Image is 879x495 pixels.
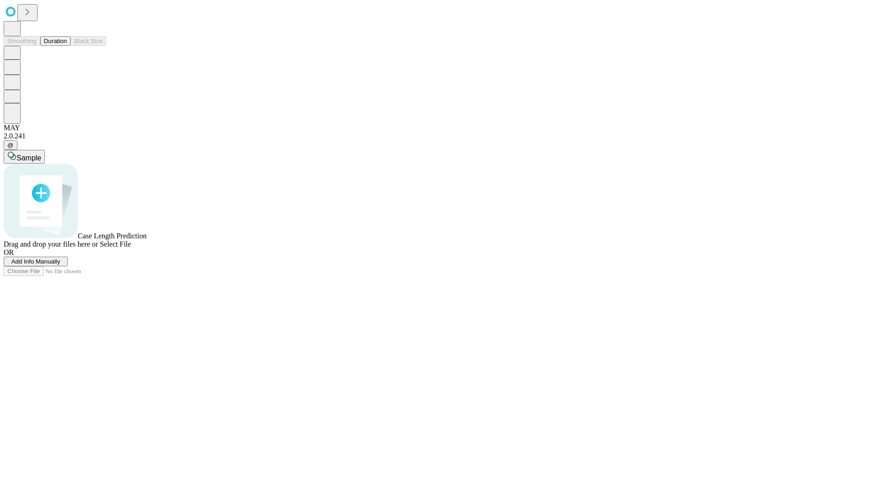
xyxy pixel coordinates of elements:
[71,36,106,46] button: Block Size
[4,36,40,46] button: Smoothing
[4,140,17,150] button: @
[4,150,45,164] button: Sample
[4,132,875,140] div: 2.0.241
[16,154,41,162] span: Sample
[7,142,14,148] span: @
[11,258,60,265] span: Add Info Manually
[4,240,98,248] span: Drag and drop your files here or
[40,36,71,46] button: Duration
[4,124,875,132] div: MAY
[78,232,146,240] span: Case Length Prediction
[100,240,131,248] span: Select File
[4,248,14,256] span: OR
[4,257,68,266] button: Add Info Manually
